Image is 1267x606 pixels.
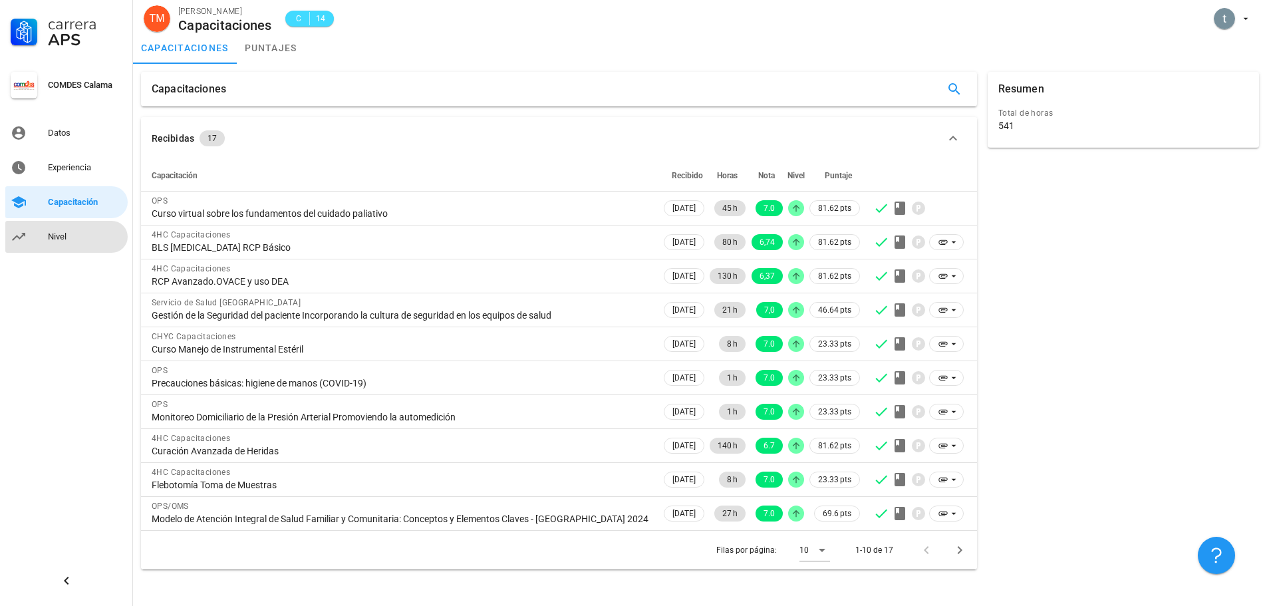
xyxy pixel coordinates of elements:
span: [DATE] [672,269,696,283]
span: 1 h [727,370,738,386]
span: [DATE] [672,371,696,385]
span: OPS [152,366,168,375]
span: 69.6 pts [823,507,851,520]
th: Nivel [785,160,807,192]
span: [DATE] [672,337,696,351]
span: 7.0 [764,506,775,522]
div: 541 [998,120,1014,132]
div: Capacitaciones [152,72,226,106]
span: Nivel [787,171,805,180]
span: 8 h [727,336,738,352]
button: Recibidas 17 [141,117,977,160]
span: 4HC Capacitaciones [152,264,230,273]
span: 23.33 pts [818,337,851,351]
span: 1 h [727,404,738,420]
span: Horas [717,171,738,180]
div: Curso Manejo de Instrumental Estéril [152,343,650,355]
span: OPS [152,196,168,206]
span: 4HC Capacitaciones [152,468,230,477]
span: 27 h [722,506,738,522]
th: Horas [707,160,748,192]
div: Nivel [48,231,122,242]
span: Servicio de Salud [GEOGRAPHIC_DATA] [152,298,301,307]
div: Experiencia [48,162,122,173]
span: 6,37 [760,268,775,284]
a: Capacitación [5,186,128,218]
span: 7.0 [764,472,775,488]
div: APS [48,32,122,48]
div: Flebotomía Toma de Muestras [152,479,650,491]
span: 8 h [727,472,738,488]
span: 46.64 pts [818,303,851,317]
a: capacitaciones [133,32,237,64]
span: [DATE] [672,506,696,521]
span: 81.62 pts [818,202,851,215]
div: Recibidas [152,131,194,146]
th: Recibido [661,160,707,192]
div: Curación Avanzada de Heridas [152,445,650,457]
span: 130 h [718,268,738,284]
div: Capacitación [48,197,122,208]
span: [DATE] [672,303,696,317]
div: Curso virtual sobre los fundamentos del cuidado paliativo [152,208,650,220]
span: [DATE] [672,235,696,249]
span: 6,74 [760,234,775,250]
span: Capacitación [152,171,198,180]
span: 7,0 [764,302,775,318]
div: Total de horas [998,106,1248,120]
div: Precauciones básicas: higiene de manos (COVID-19) [152,377,650,389]
span: 81.62 pts [818,439,851,452]
span: [DATE] [672,472,696,487]
span: C [293,12,304,25]
div: 1-10 de 17 [855,544,893,556]
span: 7.0 [764,404,775,420]
span: 7.0 [764,336,775,352]
span: 7.0 [764,200,775,216]
span: OPS [152,400,168,409]
div: Carrera [48,16,122,32]
div: Gestión de la Seguridad del paciente Incorporando la cultura de seguridad en los equipos de salud [152,309,650,321]
div: Capacitaciones [178,18,272,33]
span: 80 h [722,234,738,250]
span: Puntaje [825,171,852,180]
span: 23.33 pts [818,371,851,384]
span: Nota [758,171,775,180]
span: 81.62 pts [818,235,851,249]
div: Modelo de Atención Integral de Salud Familiar y Comunitaria: Conceptos y Elementos Claves - [GEOG... [152,513,650,525]
a: Experiencia [5,152,128,184]
span: CHYC Capacitaciones [152,332,236,341]
span: 81.62 pts [818,269,851,283]
a: Nivel [5,221,128,253]
div: Resumen [998,72,1044,106]
div: avatar [1214,8,1235,29]
span: OPS/OMS [152,502,189,511]
a: Datos [5,117,128,149]
div: 10 [799,544,809,556]
span: [DATE] [672,404,696,419]
span: TM [149,5,164,32]
span: 140 h [718,438,738,454]
span: [DATE] [672,201,696,216]
div: Datos [48,128,122,138]
span: 23.33 pts [818,473,851,486]
div: Monitoreo Domiciliario de la Presión Arterial Promoviendo la automedición [152,411,650,423]
span: 7.0 [764,370,775,386]
span: Recibido [672,171,703,180]
div: [PERSON_NAME] [178,5,272,18]
span: 4HC Capacitaciones [152,434,230,443]
div: COMDES Calama [48,80,122,90]
a: puntajes [237,32,305,64]
span: 4HC Capacitaciones [152,230,230,239]
button: Página siguiente [948,538,972,562]
th: Puntaje [807,160,863,192]
th: Nota [748,160,785,192]
div: RCP Avanzado.OVACE y uso DEA [152,275,650,287]
th: Capacitación [141,160,661,192]
span: 17 [208,130,217,146]
span: 21 h [722,302,738,318]
div: BLS [MEDICAL_DATA] RCP Básico [152,241,650,253]
span: 45 h [722,200,738,216]
span: 14 [315,12,326,25]
div: 10Filas por página: [799,539,830,561]
span: 6.7 [764,438,775,454]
